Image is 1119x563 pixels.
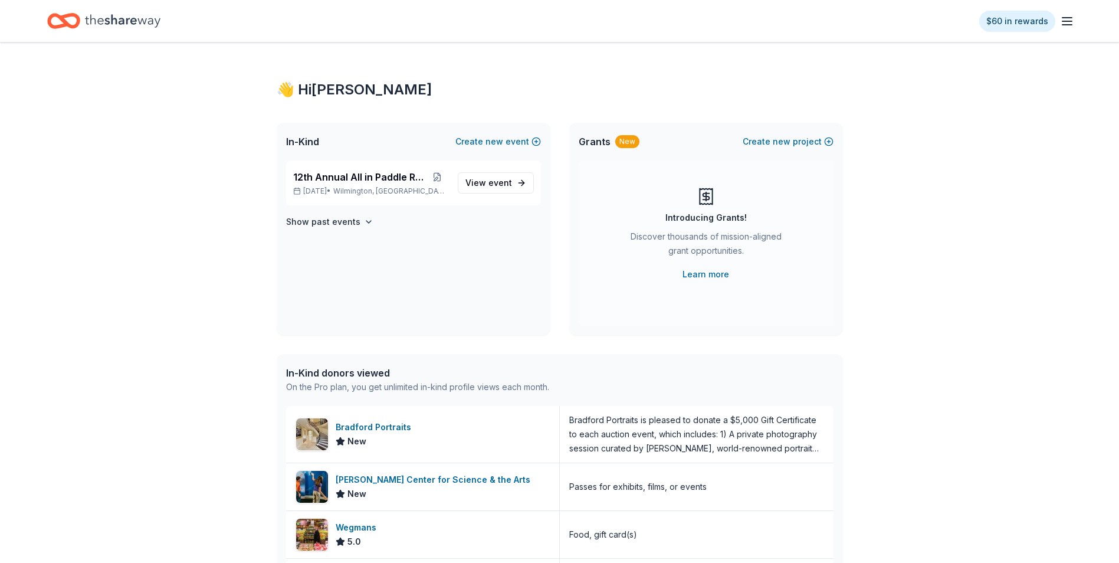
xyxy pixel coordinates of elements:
div: On the Pro plan, you get unlimited in-kind profile views each month. [286,380,549,394]
span: Wilmington, [GEOGRAPHIC_DATA] [333,186,448,196]
div: Bradford Portraits [336,420,416,434]
span: 5.0 [347,535,361,549]
div: Passes for exhibits, films, or events [569,480,707,494]
div: Bradford Portraits is pleased to donate a $5,000 Gift Certificate to each auction event, which in... [569,413,824,456]
div: Introducing Grants! [665,211,747,225]
h4: Show past events [286,215,360,229]
div: New [615,135,639,148]
div: [PERSON_NAME] Center for Science & the Arts [336,473,535,487]
a: Learn more [682,267,729,281]
span: New [347,434,366,449]
span: 12th Annual All in Paddle Raffle [293,170,426,184]
img: Image for Wegmans [296,519,328,551]
button: Createnewevent [455,135,541,149]
div: Food, gift card(s) [569,528,637,542]
img: Image for Bradford Portraits [296,418,328,450]
div: Wegmans [336,521,381,535]
a: View event [458,172,534,194]
span: event [488,178,512,188]
img: Image for Whitaker Center for Science & the Arts [296,471,328,503]
span: In-Kind [286,135,319,149]
span: Grants [579,135,611,149]
p: [DATE] • [293,186,448,196]
button: Show past events [286,215,373,229]
div: Discover thousands of mission-aligned grant opportunities. [626,230,786,263]
span: New [347,487,366,501]
span: new [773,135,790,149]
button: Createnewproject [743,135,833,149]
span: View [465,176,512,190]
span: new [485,135,503,149]
a: Home [47,7,160,35]
div: In-Kind donors viewed [286,366,549,380]
div: 👋 Hi [PERSON_NAME] [277,80,843,99]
